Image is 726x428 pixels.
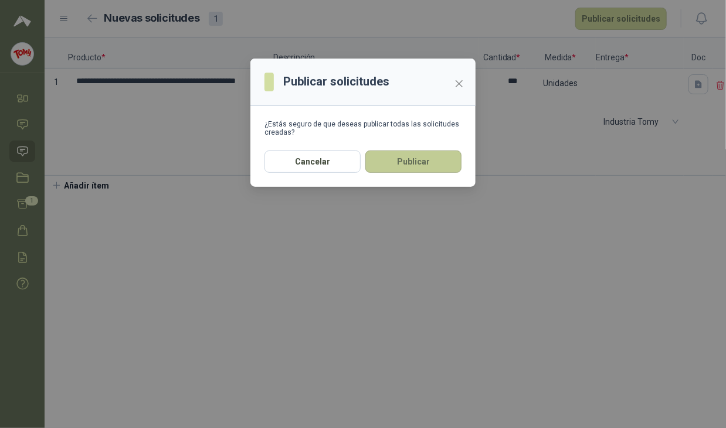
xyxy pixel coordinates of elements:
div: ¿Estás seguro de que deseas publicar todas las solicitudes creadas? [264,120,462,136]
button: Publicar [365,150,462,173]
button: Cancelar [264,150,361,173]
span: close [454,79,464,88]
button: Close [450,74,469,93]
h3: Publicar solicitudes [283,73,389,91]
